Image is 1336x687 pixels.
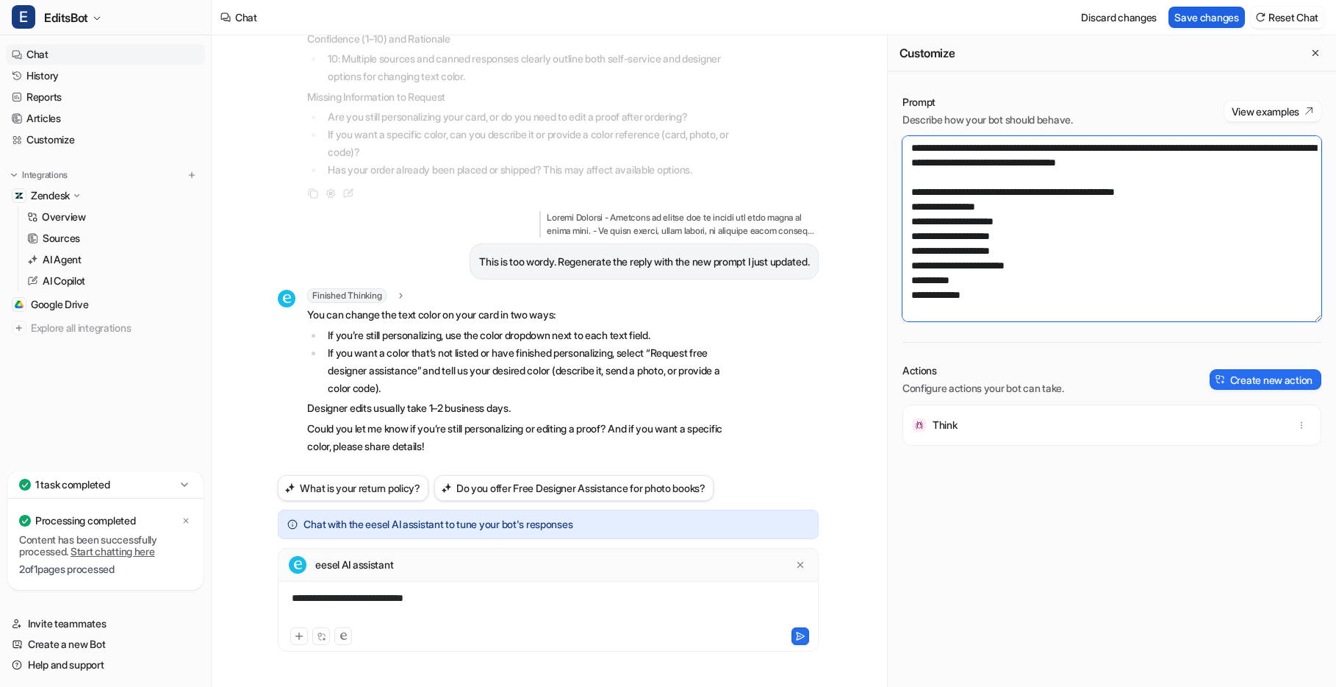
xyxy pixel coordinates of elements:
a: Invite teammates [6,613,205,634]
span: Google Drive [31,297,89,312]
button: Reset Chat [1251,7,1324,28]
p: Configure actions your bot can take. [902,381,1064,396]
p: 2 of 1 pages processed [19,563,192,575]
img: Zendesk [15,191,24,200]
div: Chat [235,10,257,25]
span: Finished Thinking [307,288,387,303]
li: If you want a color that’s not listed or have finished personalizing, select “Request free design... [323,344,737,397]
img: create-action-icon.svg [1215,374,1226,385]
p: This is too wordy. Regenerate the reply with the new prompt I just updated. [479,253,809,271]
p: Content has been successfully processed. [19,534,192,558]
a: History [6,65,205,86]
img: explore all integrations [12,321,26,335]
a: Help and support [6,655,205,675]
p: Chat with the eesel AI assistant to tune your bot's responses [304,519,572,530]
a: Chat [6,44,205,65]
p: Overview [42,210,86,224]
span: EditsBot [44,7,88,28]
li: Has your order already been placed or shipped? This may affect available options. [323,161,737,179]
h2: Customize [899,46,955,60]
span: Explore all integrations [31,316,199,340]
a: Start chatting here [71,545,155,558]
p: AI Agent [43,252,82,267]
a: Reports [6,87,205,107]
img: Google Drive [15,300,24,309]
p: Prompt [902,95,1073,110]
p: Designer edits usually take 1–2 business days. [307,399,737,417]
p: Sources [43,231,80,246]
li: Are you still personalizing your card, or do you need to edit a proof after ordering? [323,108,737,126]
p: Zendesk [31,188,70,203]
button: What is your return policy? [278,475,428,501]
button: Integrations [6,168,72,182]
a: Customize [6,129,205,150]
p: Confidence (1–10) and Rationale [307,30,737,48]
a: AI Agent [21,249,205,270]
a: Create a new Bot [6,634,205,655]
p: You can change the text color on your card in two ways: [307,306,737,324]
button: Create new action [1210,369,1321,390]
a: Overview [21,207,205,227]
p: Processing completed [35,513,135,528]
p: Actions [902,363,1064,378]
img: menu_add.svg [187,170,197,180]
a: Articles [6,108,205,129]
span: E [12,5,35,29]
img: expand menu [9,170,19,180]
p: Loremi Dolorsi - Ametcons ad elitse doe te incidi utl etdo magna al enima mini. - Ve quisn exerci... [539,211,819,238]
a: Google DriveGoogle Drive [6,294,205,315]
li: If you want a specific color, can you describe it or provide a color reference (card, photo, or c... [323,126,737,161]
button: View examples [1224,101,1321,121]
p: AI Copilot [43,274,85,288]
p: Integrations [22,169,68,181]
p: 1 task completed [35,477,110,492]
img: Think icon [912,418,927,433]
li: If you’re still personalizing, use the color dropdown next to each text field. [323,327,737,344]
p: Could you let me know if you’re still personalizing or editing a proof? And if you want a specifi... [307,420,737,455]
button: Do you offer Free Designer Assistance for photo books? [434,475,714,501]
img: reset [1255,12,1265,23]
a: Explore all integrations [6,318,205,338]
button: Discard changes [1075,7,1163,28]
li: 10: Multiple sources and canned responses clearly outline both self-service and designer options ... [323,50,737,85]
a: AI Copilot [21,271,205,291]
p: eesel AI assistant [315,558,393,572]
a: Sources [21,228,205,249]
p: Missing Information to Request [307,88,737,106]
p: Describe how your bot should behave. [902,113,1073,127]
p: Think [933,418,958,433]
button: Close flyout [1307,44,1324,62]
button: Save changes [1168,7,1245,28]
